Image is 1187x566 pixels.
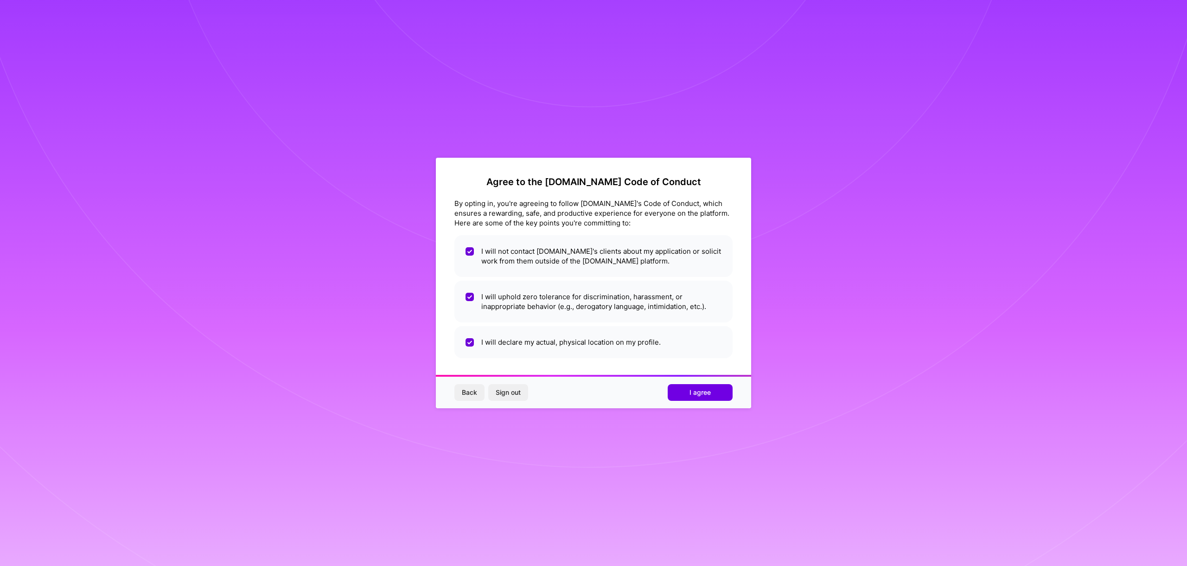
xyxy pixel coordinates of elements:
button: Sign out [488,384,528,401]
button: Back [454,384,485,401]
li: I will declare my actual, physical location on my profile. [454,326,733,358]
li: I will uphold zero tolerance for discrimination, harassment, or inappropriate behavior (e.g., der... [454,281,733,322]
div: By opting in, you're agreeing to follow [DOMAIN_NAME]'s Code of Conduct, which ensures a rewardin... [454,199,733,228]
li: I will not contact [DOMAIN_NAME]'s clients about my application or solicit work from them outside... [454,235,733,277]
h2: Agree to the [DOMAIN_NAME] Code of Conduct [454,176,733,187]
button: I agree [668,384,733,401]
span: Sign out [496,388,521,397]
span: Back [462,388,477,397]
span: I agree [689,388,711,397]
